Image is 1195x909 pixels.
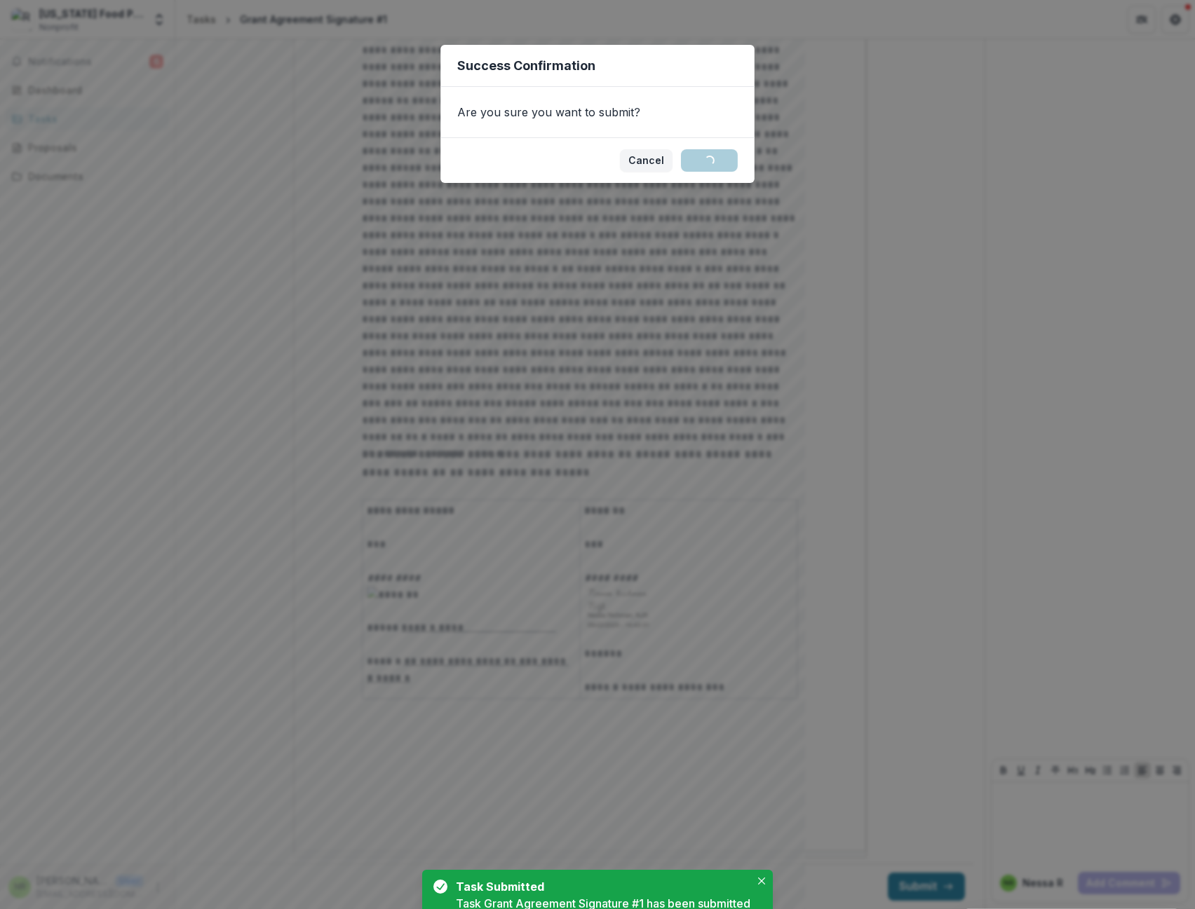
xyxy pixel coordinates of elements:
[753,873,770,889] button: Close
[620,149,673,172] button: Cancel
[440,45,755,87] header: Success Confirmation
[440,87,755,137] div: Are you sure you want to submit?
[456,878,745,895] div: Task Submitted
